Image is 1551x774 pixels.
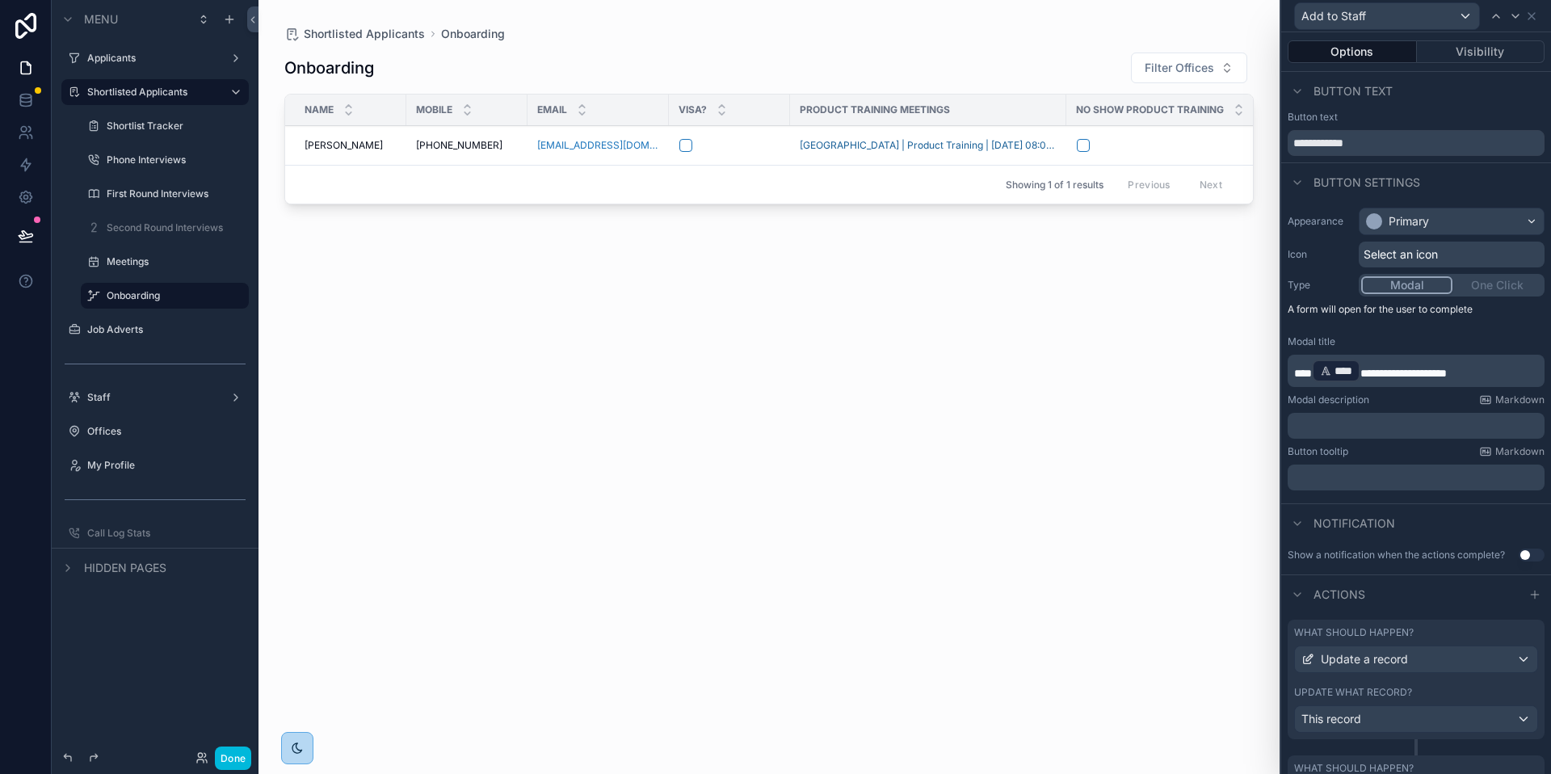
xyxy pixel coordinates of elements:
span: [PHONE_NUMBER] [416,139,502,152]
span: Actions [1314,587,1365,603]
label: My Profile [87,459,239,472]
a: [EMAIL_ADDRESS][DOMAIN_NAME] [537,139,659,152]
span: No Show Product Training [1076,103,1224,116]
label: Modal description [1288,393,1369,406]
span: Name [305,103,334,116]
label: Shortlist Tracker [107,120,239,133]
label: Button tooltip [1288,445,1348,458]
label: Second Round Interviews [107,221,239,234]
a: Markdown [1479,393,1545,406]
label: Type [1288,279,1352,292]
label: Modal title [1288,335,1335,348]
span: Shortlisted Applicants [304,26,425,42]
span: Visa? [679,103,707,116]
span: Notification [1314,515,1395,532]
div: scrollable content [1288,413,1545,439]
label: Phone Interviews [107,154,239,166]
button: Primary [1359,208,1545,235]
label: First Round Interviews [107,187,239,200]
label: Meetings [107,255,239,268]
label: Onboarding [107,289,239,302]
a: Shortlisted Applicants [284,26,425,42]
span: Filter Offices [1145,60,1214,76]
button: Select Button [1131,53,1247,83]
button: Add to Staff [1294,2,1480,30]
span: Button settings [1314,175,1420,191]
div: Show a notification when the actions complete? [1288,549,1505,562]
span: Markdown [1495,393,1545,406]
span: Mobile [416,103,452,116]
a: [PERSON_NAME] [305,139,397,152]
span: Markdown [1495,445,1545,458]
span: This record [1301,711,1361,727]
span: Product Training Meetings [800,103,950,116]
span: Hidden pages [84,560,166,576]
label: Button text [1288,111,1338,124]
a: Markdown [1479,445,1545,458]
div: Primary [1389,213,1429,229]
button: Update a record [1294,646,1538,673]
label: Job Adverts [87,323,239,336]
button: Done [215,747,251,770]
span: Email [537,103,567,116]
span: Showing 1 of 1 results [1006,179,1103,191]
label: Offices [87,425,239,438]
span: Select an icon [1364,246,1438,263]
button: Visibility [1417,40,1545,63]
label: Update what record? [1294,686,1412,699]
p: A form will open for the user to complete [1288,303,1545,322]
label: Icon [1288,248,1352,261]
a: [PHONE_NUMBER] [416,139,518,152]
button: Modal [1361,276,1452,294]
div: scrollable content [1288,465,1545,490]
span: Button text [1314,83,1393,99]
label: Shortlisted Applicants [87,86,216,99]
span: Update a record [1321,651,1408,667]
span: Add to Staff [1301,8,1366,24]
a: Onboarding [441,26,505,42]
span: [PERSON_NAME] [305,139,383,152]
a: [GEOGRAPHIC_DATA] | Product Training | [DATE] 08:00 am [800,139,1057,152]
h1: Onboarding [284,57,374,79]
label: What should happen? [1294,626,1414,639]
label: Call Log Stats [87,527,239,540]
button: This record [1294,705,1538,733]
label: Staff [87,391,216,404]
button: Options [1288,40,1417,63]
span: Menu [84,11,118,27]
label: Appearance [1288,215,1352,228]
label: Applicants [87,52,216,65]
div: scrollable content [1288,355,1545,387]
